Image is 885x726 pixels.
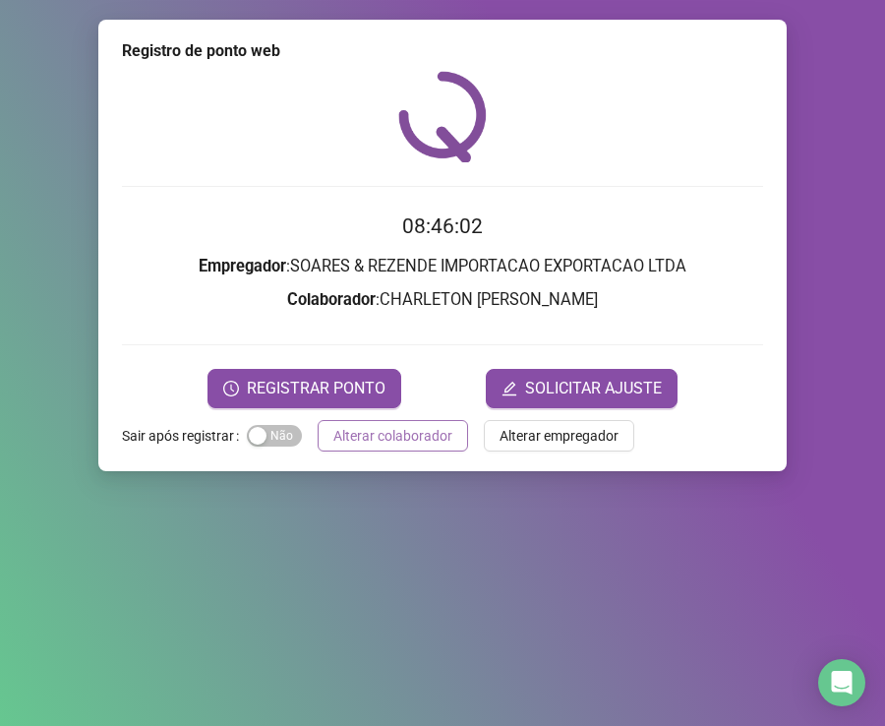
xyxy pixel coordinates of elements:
[122,254,763,279] h3: : SOARES & REZENDE IMPORTACAO EXPORTACAO LTDA
[818,659,865,706] div: Open Intercom Messenger
[223,381,239,396] span: clock-circle
[122,420,247,452] label: Sair após registrar
[398,71,487,162] img: QRPoint
[333,425,452,447] span: Alterar colaborador
[525,377,662,400] span: SOLICITAR AJUSTE
[500,425,619,447] span: Alterar empregador
[484,420,634,452] button: Alterar empregador
[207,369,401,408] button: REGISTRAR PONTO
[287,290,376,309] strong: Colaborador
[501,381,517,396] span: edit
[199,257,286,275] strong: Empregador
[247,377,385,400] span: REGISTRAR PONTO
[122,287,763,313] h3: : CHARLETON [PERSON_NAME]
[318,420,468,452] button: Alterar colaborador
[402,214,483,238] time: 08:46:02
[122,39,763,63] div: Registro de ponto web
[486,369,678,408] button: editSOLICITAR AJUSTE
